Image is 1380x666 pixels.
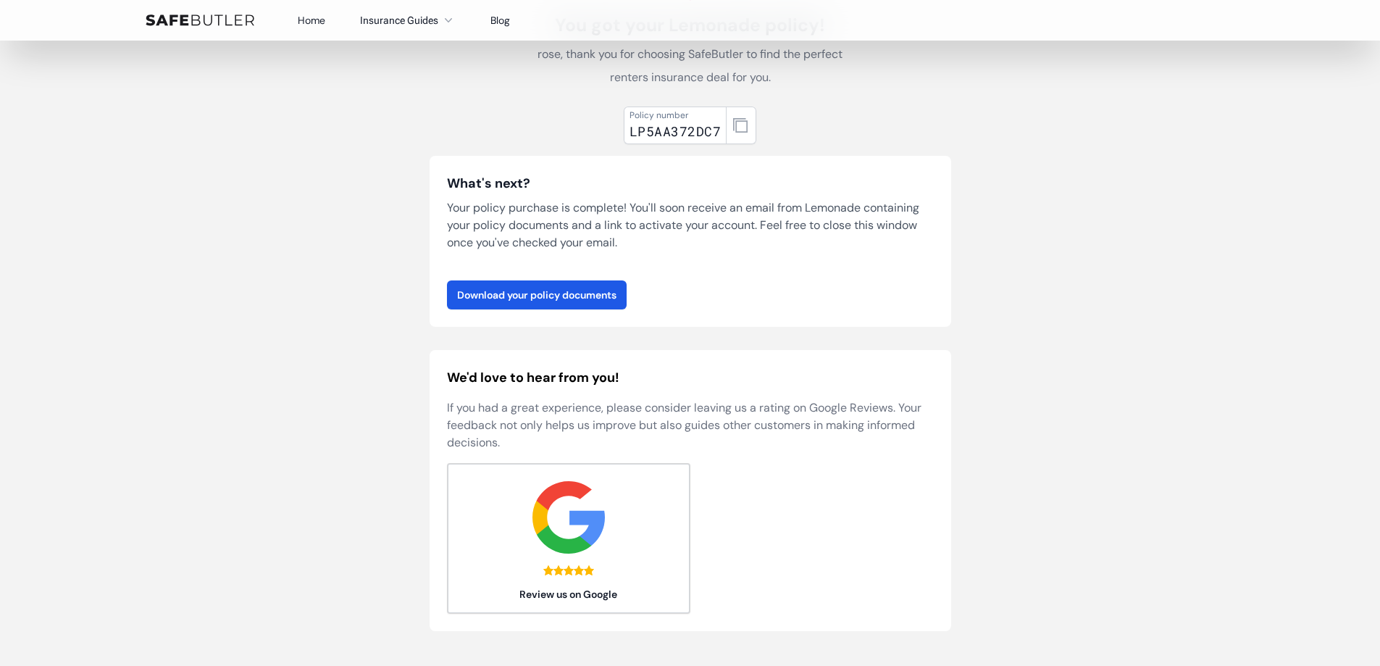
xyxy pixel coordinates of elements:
h3: What's next? [447,173,934,193]
h2: We'd love to hear from you! [447,367,934,388]
a: Review us on Google [447,463,690,614]
span: Review us on Google [448,587,690,602]
p: rose, thank you for choosing SafeButler to find the perfect renters insurance deal for you. [528,43,853,89]
a: Blog [490,14,510,27]
div: Policy number [630,109,721,121]
div: 5.0 [543,565,594,575]
a: Download your policy documents [447,280,627,309]
img: SafeButler Text Logo [146,14,254,26]
div: LP5AA372DC7 [630,121,721,141]
p: Your policy purchase is complete! You'll soon receive an email from Lemonade containing your poli... [447,199,934,251]
img: google.svg [532,481,605,554]
p: If you had a great experience, please consider leaving us a rating on Google Reviews. Your feedba... [447,399,934,451]
a: Home [298,14,325,27]
button: Insurance Guides [360,12,456,29]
